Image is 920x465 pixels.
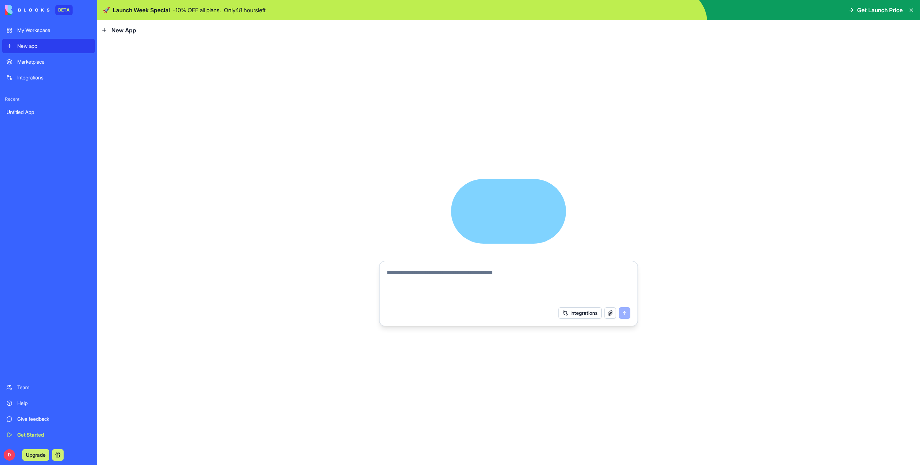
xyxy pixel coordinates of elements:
span: D [4,449,15,461]
div: Untitled App [6,109,91,116]
span: Get Launch Price [857,6,903,14]
span: Recent [2,96,95,102]
div: Integrations [17,74,91,81]
a: My Workspace [2,23,95,37]
a: New app [2,39,95,53]
a: Get Started [2,428,95,442]
a: Help [2,396,95,410]
span: Launch Week Special [113,6,170,14]
div: BETA [55,5,73,15]
div: Give feedback [17,415,91,423]
p: Only 48 hours left [224,6,266,14]
div: Marketplace [17,58,91,65]
div: My Workspace [17,27,91,34]
a: Team [2,380,95,395]
a: Marketplace [2,55,95,69]
span: New App [111,26,136,34]
button: Upgrade [22,449,49,461]
a: Integrations [2,70,95,85]
p: - 10 % OFF all plans. [173,6,221,14]
div: Team [17,384,91,391]
div: Help [17,400,91,407]
a: Give feedback [2,412,95,426]
a: BETA [5,5,73,15]
a: Upgrade [22,451,49,458]
img: logo [5,5,50,15]
div: New app [17,42,91,50]
div: Get Started [17,431,91,438]
span: 🚀 [103,6,110,14]
a: Untitled App [2,105,95,119]
button: Integrations [558,307,602,319]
